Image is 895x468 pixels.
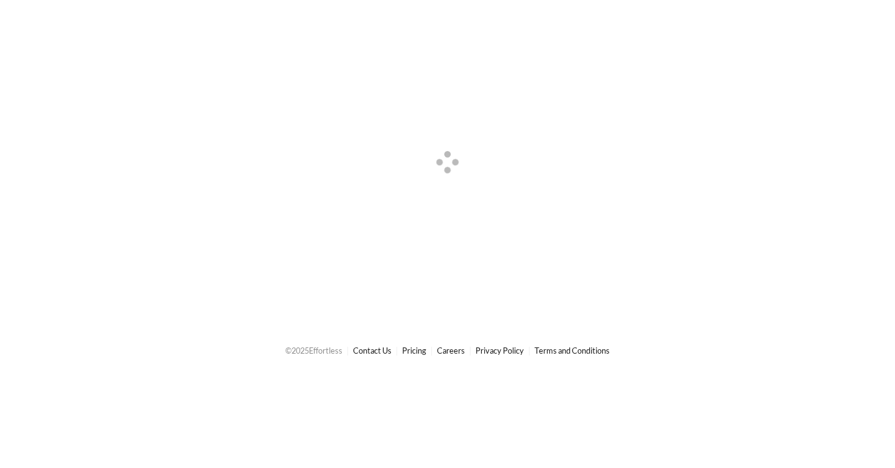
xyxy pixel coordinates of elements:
[475,346,524,356] a: Privacy Policy
[285,346,342,356] span: © 2025 Effortless
[353,346,392,356] a: Contact Us
[535,346,610,356] a: Terms and Conditions
[437,346,465,356] a: Careers
[402,346,426,356] a: Pricing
